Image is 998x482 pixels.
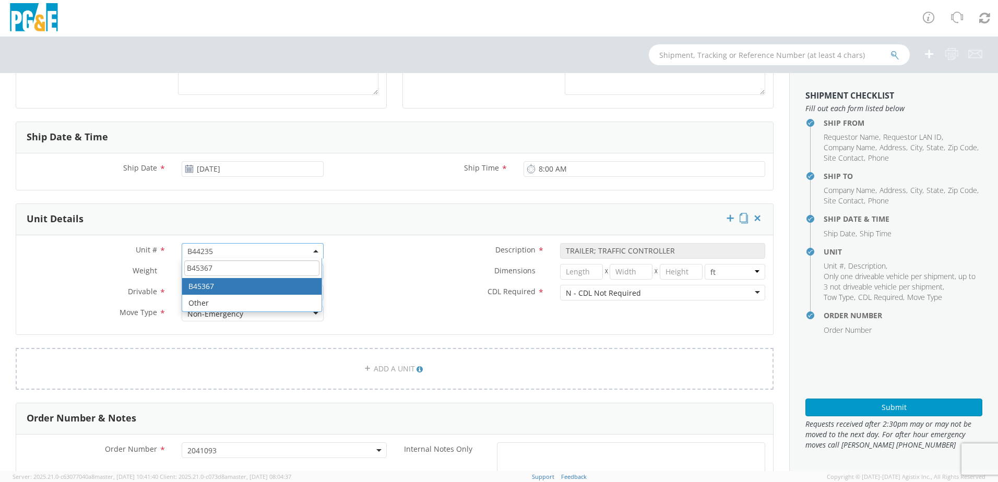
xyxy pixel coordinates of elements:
span: Dimensions [494,266,536,275]
li: B45367 [182,278,322,295]
span: Ship Time [464,163,499,173]
span: Only one driveable vehicle per shipment, up to 3 not driveable vehicle per shipment [824,271,976,292]
span: Weight [133,266,157,275]
span: B44235 [182,243,324,259]
li: , [880,185,908,196]
h4: Ship Date & Time [824,215,982,223]
span: Zip Code [948,142,977,152]
li: , [948,185,979,196]
span: 2041093 [182,442,387,458]
span: State [926,185,944,195]
span: Company Name [824,185,875,195]
span: Tow Type [824,292,854,302]
span: Order Number [105,444,157,454]
span: Order Number [824,325,872,335]
span: Requestor Name [824,132,879,142]
h3: Unit Details [27,214,84,224]
span: Move Type [907,292,942,302]
span: Ship Date [123,163,157,173]
li: , [926,142,945,153]
input: Width [610,264,652,280]
span: X [652,264,660,280]
span: master, [DATE] 10:41:40 [94,473,158,480]
span: Phone [868,153,889,163]
div: Non-Emergency [187,309,243,319]
h3: Ship Date & Time [27,132,108,142]
li: , [858,292,905,303]
span: Phone [868,196,889,206]
li: , [848,261,887,271]
span: Requests received after 2:30pm may or may not be moved to the next day. For after hour emergency ... [805,419,982,450]
span: Zip Code [948,185,977,195]
span: Internal Notes Only [404,444,472,454]
span: Fill out each form listed below [805,103,982,114]
span: Unit # [824,261,844,271]
span: Drivable [128,286,157,296]
li: , [824,196,865,206]
span: Address [880,185,906,195]
li: Other [182,295,322,311]
span: master, [DATE] 08:04:37 [228,473,291,480]
li: , [824,271,980,292]
li: , [824,185,877,196]
li: , [880,142,908,153]
span: Address [880,142,906,152]
a: Support [532,473,554,480]
span: Site Contact [824,153,864,163]
span: Unit # [136,245,157,255]
span: City [910,185,922,195]
li: , [824,142,877,153]
span: Ship Date [824,228,856,238]
li: , [910,185,924,196]
span: Client: 2025.21.0-c073d8a [160,473,291,480]
span: CDL Required [858,292,903,302]
li: , [824,153,865,163]
li: , [910,142,924,153]
div: N - CDL Not Required [566,288,641,298]
input: Length [560,264,603,280]
a: Feedback [561,473,587,480]
span: 2041093 [187,445,381,455]
button: Submit [805,399,982,416]
h4: Order Number [824,311,982,319]
strong: Shipment Checklist [805,90,894,101]
span: Site Contact [824,196,864,206]
span: City [910,142,922,152]
li: , [824,228,857,239]
span: Description [848,261,886,271]
span: Copyright © [DATE]-[DATE] Agistix Inc., All Rights Reserved [827,473,985,481]
li: , [824,292,856,303]
input: Shipment, Tracking or Reference Number (at least 4 chars) [649,44,910,65]
li: , [883,132,943,142]
span: X [603,264,610,280]
a: ADD A UNIT [16,348,774,390]
li: , [824,132,881,142]
h4: Ship From [824,119,982,127]
span: Ship Time [860,228,892,238]
span: Requestor LAN ID [883,132,942,142]
span: State [926,142,944,152]
li: , [824,261,846,271]
span: Move Type [120,307,157,317]
span: CDL Required [488,286,536,296]
li: , [948,142,979,153]
img: pge-logo-06675f144f4cfa6a6814.png [8,3,60,34]
li: , [926,185,945,196]
h3: Order Number & Notes [27,413,136,424]
span: Server: 2025.21.0-c63077040a8 [13,473,158,480]
input: Height [660,264,703,280]
span: Company Name [824,142,875,152]
h4: Ship To [824,172,982,180]
span: B44235 [187,246,318,256]
h4: Unit [824,248,982,256]
span: Description [495,245,536,255]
